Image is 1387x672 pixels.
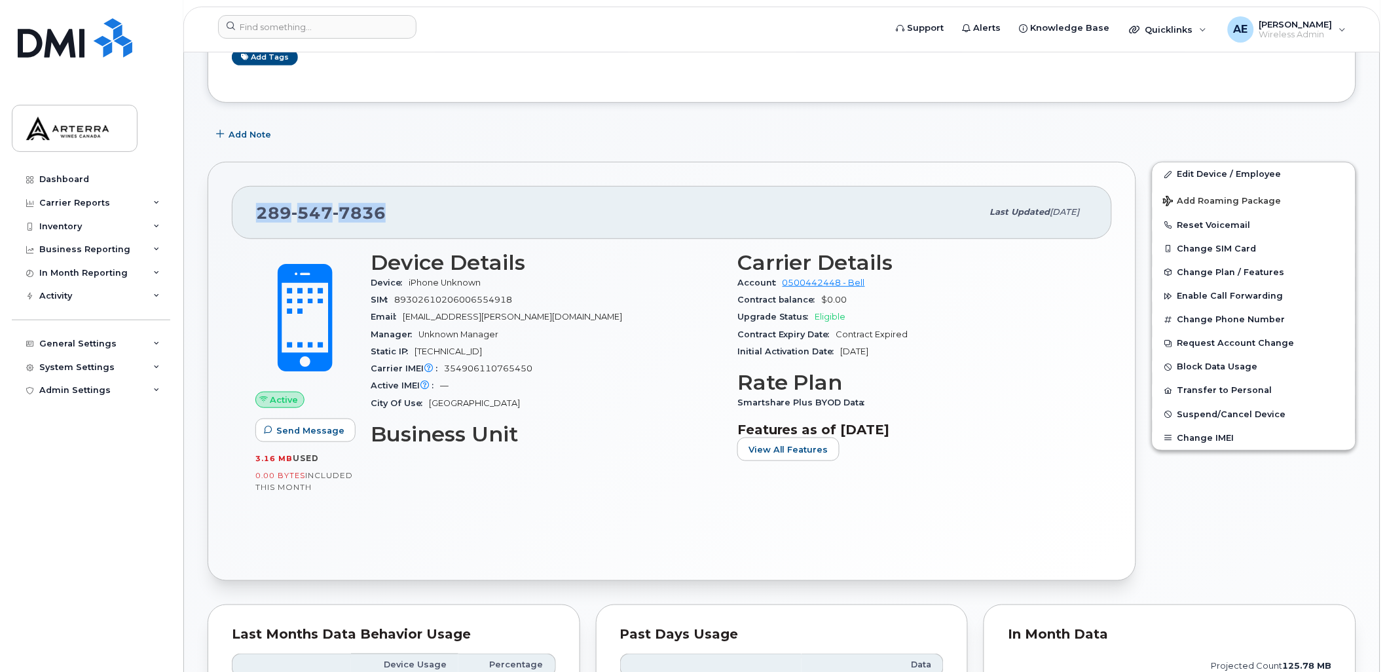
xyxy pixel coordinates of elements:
[1153,187,1356,214] button: Add Roaming Package
[394,295,512,305] span: 89302610206006554918
[371,251,722,274] h3: Device Details
[333,203,386,223] span: 7836
[1259,19,1333,29] span: [PERSON_NAME]
[1153,237,1356,261] button: Change SIM Card
[371,312,403,322] span: Email
[737,438,840,461] button: View All Features
[1163,196,1282,208] span: Add Roaming Package
[418,329,498,339] span: Unknown Manager
[841,346,869,356] span: [DATE]
[822,295,847,305] span: $0.00
[1153,331,1356,355] button: Request Account Change
[1177,409,1286,419] span: Suspend/Cancel Device
[208,122,282,146] button: Add Note
[276,424,344,437] span: Send Message
[415,346,482,356] span: [TECHNICAL_ID]
[1008,629,1332,642] div: In Month Data
[255,454,293,463] span: 3.16 MB
[1153,162,1356,186] a: Edit Device / Employee
[232,49,298,65] a: Add tags
[887,15,953,41] a: Support
[783,278,865,288] a: 0500442448 - Bell
[749,443,828,456] span: View All Features
[737,251,1088,274] h3: Carrier Details
[229,128,271,141] span: Add Note
[737,371,1088,394] h3: Rate Plan
[270,394,299,406] span: Active
[371,364,444,373] span: Carrier IMEI
[255,471,305,480] span: 0.00 Bytes
[1177,267,1285,277] span: Change Plan / Features
[409,278,481,288] span: iPhone Unknown
[737,346,841,356] span: Initial Activation Date
[1031,22,1110,35] span: Knowledge Base
[737,295,822,305] span: Contract balance
[1153,214,1356,237] button: Reset Voicemail
[429,398,520,408] span: [GEOGRAPHIC_DATA]
[1050,207,1080,217] span: [DATE]
[1177,291,1284,301] span: Enable Call Forwarding
[908,22,944,35] span: Support
[1219,16,1356,43] div: Alexander Erofeev
[1153,355,1356,379] button: Block Data Usage
[444,364,532,373] span: 354906110765450
[440,381,449,390] span: —
[1259,29,1333,40] span: Wireless Admin
[1145,24,1193,35] span: Quicklinks
[737,422,1088,438] h3: Features as of [DATE]
[1234,22,1248,37] span: AE
[953,15,1010,41] a: Alerts
[737,398,872,407] span: Smartshare Plus BYOD Data
[1010,15,1119,41] a: Knowledge Base
[1153,308,1356,331] button: Change Phone Number
[255,470,353,492] span: included this month
[403,312,622,322] span: [EMAIL_ADDRESS][PERSON_NAME][DOMAIN_NAME]
[620,629,944,642] div: Past Days Usage
[371,329,418,339] span: Manager
[371,381,440,390] span: Active IMEI
[291,203,333,223] span: 547
[256,203,386,223] span: 289
[232,629,556,642] div: Last Months Data Behavior Usage
[255,419,356,442] button: Send Message
[737,278,783,288] span: Account
[836,329,908,339] span: Contract Expired
[737,329,836,339] span: Contract Expiry Date
[1153,426,1356,450] button: Change IMEI
[815,312,846,322] span: Eligible
[1153,379,1356,402] button: Transfer to Personal
[974,22,1001,35] span: Alerts
[1153,261,1356,284] button: Change Plan / Features
[1283,662,1332,671] tspan: 125.78 MB
[371,398,429,408] span: City Of Use
[371,295,394,305] span: SIM
[371,422,722,446] h3: Business Unit
[1120,16,1216,43] div: Quicklinks
[371,346,415,356] span: Static IP
[990,207,1050,217] span: Last updated
[218,15,416,39] input: Find something...
[293,453,319,463] span: used
[1153,284,1356,308] button: Enable Call Forwarding
[737,312,815,322] span: Upgrade Status
[371,278,409,288] span: Device
[1153,403,1356,426] button: Suspend/Cancel Device
[1211,662,1332,671] text: projected count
